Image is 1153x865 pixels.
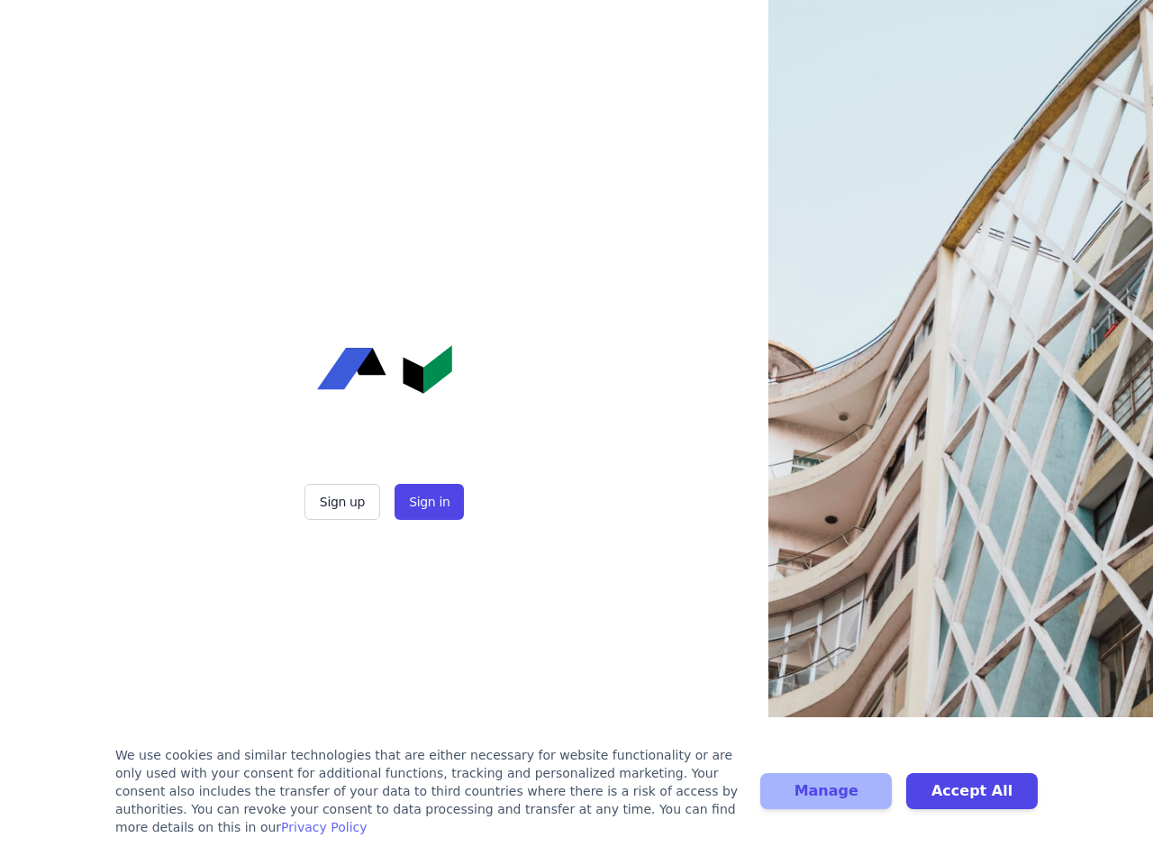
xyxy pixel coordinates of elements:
button: Sign up [304,484,380,520]
button: Manage [760,773,892,809]
img: Concular [317,345,452,394]
button: Sign in [395,484,464,520]
div: We use cookies and similar technologies that are either necessary for website functionality or ar... [115,746,739,836]
a: Privacy Policy [281,820,367,834]
button: Accept All [906,773,1038,809]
